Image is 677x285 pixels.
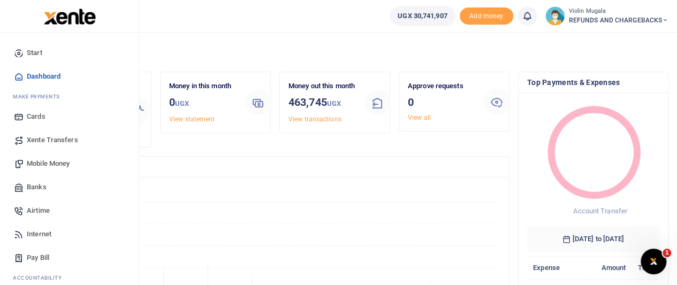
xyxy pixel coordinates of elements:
a: View all [408,114,431,121]
a: Mobile Money [9,152,130,175]
span: UGX 30,741,907 [398,11,447,21]
a: Start [9,41,130,65]
p: Money in this month [169,81,237,92]
a: profile-user Violin Mugala REFUNDS AND CHARGEBACKS [545,6,668,26]
li: M [9,88,130,105]
span: 1 [663,249,671,257]
span: Dashboard [27,71,60,82]
small: UGX [175,99,189,107]
h3: 463,745 [288,94,356,112]
span: Cards [27,111,45,122]
span: Account Transfer [573,207,627,215]
h4: Transactions Overview [50,161,500,173]
a: Pay Bill [9,246,130,269]
span: Pay Bill [27,252,49,263]
span: ake Payments [18,93,60,101]
span: Start [27,48,42,58]
span: Add money [460,7,513,25]
a: Banks [9,175,130,199]
span: countability [21,274,62,282]
img: logo-large [44,9,96,25]
a: Add money [460,11,513,19]
a: Dashboard [9,65,130,88]
a: logo-small logo-large logo-large [43,12,96,20]
img: profile-user [545,6,565,26]
th: Txns [632,256,659,279]
span: Mobile Money [27,158,70,169]
th: Expense [527,256,585,279]
iframe: Intercom live chat [641,249,666,274]
li: Toup your wallet [460,7,513,25]
small: Violin Mugala [569,7,668,16]
a: Internet [9,222,130,246]
a: Xente Transfers [9,128,130,152]
span: Banks [27,182,47,192]
a: Cards [9,105,130,128]
span: Airtime [27,205,50,216]
li: Wallet ballance [385,6,459,26]
h6: [DATE] to [DATE] [527,226,659,252]
p: Money out this month [288,81,356,92]
span: REFUNDS AND CHARGEBACKS [569,16,668,25]
span: Xente Transfers [27,135,78,145]
p: Approve requests [408,81,475,92]
a: UGX 30,741,907 [390,6,455,26]
a: View transactions [288,115,341,123]
a: Airtime [9,199,130,222]
span: Internet [27,229,51,240]
h3: 0 [408,94,475,110]
h4: Hello Violin [41,46,668,58]
small: UGX [327,99,341,107]
h3: 0 [169,94,237,112]
h4: Top Payments & Expenses [527,76,659,88]
th: Amount [585,256,632,279]
a: View statement [169,115,215,123]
